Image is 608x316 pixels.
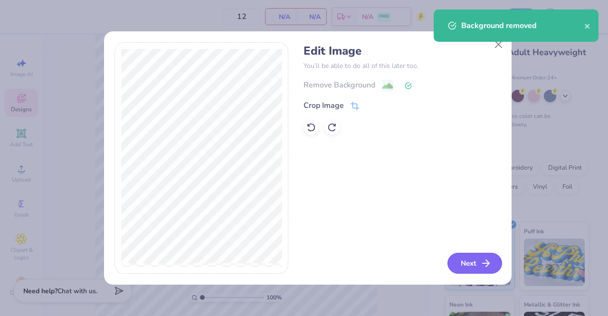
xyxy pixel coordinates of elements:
div: Background removed [461,20,584,31]
p: You’ll be able to do all of this later too. [304,61,501,71]
h4: Edit Image [304,44,501,58]
button: close [584,20,591,31]
div: Crop Image [304,100,344,111]
button: Next [447,253,502,274]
